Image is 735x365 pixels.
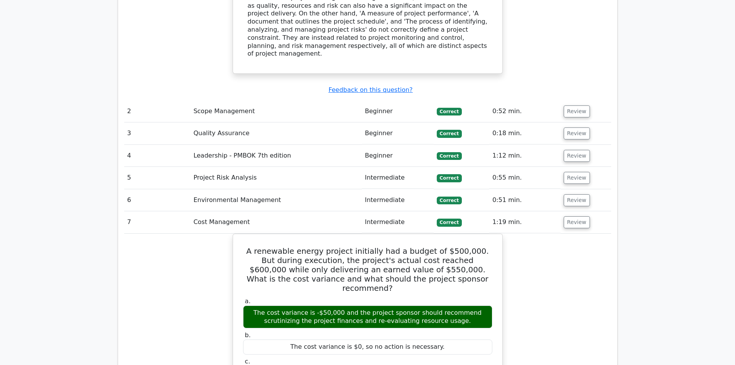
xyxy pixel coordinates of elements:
[437,174,462,182] span: Correct
[124,145,191,167] td: 4
[489,100,560,122] td: 0:52 min.
[362,211,434,233] td: Intermediate
[124,189,191,211] td: 6
[124,211,191,233] td: 7
[362,167,434,189] td: Intermediate
[362,145,434,167] td: Beginner
[489,145,560,167] td: 1:12 min.
[245,331,251,339] span: b.
[437,197,462,204] span: Correct
[190,211,362,233] td: Cost Management
[564,105,590,117] button: Review
[124,100,191,122] td: 2
[362,189,434,211] td: Intermediate
[437,130,462,138] span: Correct
[564,150,590,162] button: Review
[437,219,462,226] span: Correct
[489,122,560,144] td: 0:18 min.
[489,211,560,233] td: 1:19 min.
[437,152,462,160] span: Correct
[245,297,251,305] span: a.
[489,167,560,189] td: 0:55 min.
[564,194,590,206] button: Review
[243,306,492,329] div: The cost variance is -$50,000 and the project sponsor should recommend scrutinizing the project f...
[437,108,462,115] span: Correct
[564,172,590,184] button: Review
[242,246,493,293] h5: A renewable energy project initially had a budget of $500,000. But during execution, the project'...
[362,122,434,144] td: Beginner
[124,167,191,189] td: 5
[489,189,560,211] td: 0:51 min.
[190,145,362,167] td: Leadership - PMBOK 7th edition
[124,122,191,144] td: 3
[190,122,362,144] td: Quality Assurance
[190,189,362,211] td: Environmental Management
[564,127,590,139] button: Review
[564,216,590,228] button: Review
[362,100,434,122] td: Beginner
[190,100,362,122] td: Scope Management
[190,167,362,189] td: Project Risk Analysis
[243,340,492,355] div: The cost variance is $0, so no action is necessary.
[245,358,250,365] span: c.
[328,86,412,93] a: Feedback on this question?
